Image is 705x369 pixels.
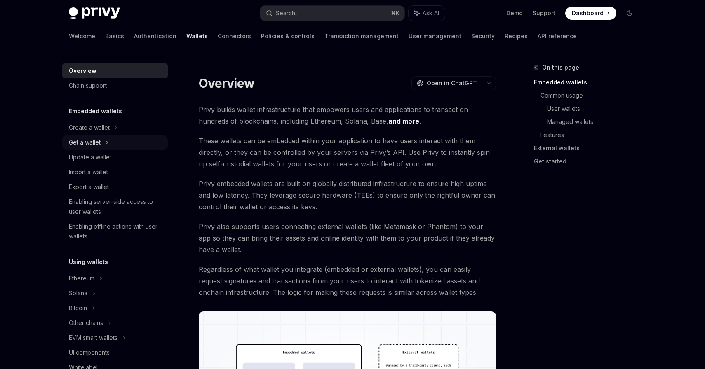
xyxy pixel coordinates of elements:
[423,9,439,17] span: Ask AI
[134,26,176,46] a: Authentication
[69,303,87,313] div: Bitcoin
[623,7,636,20] button: Toggle dark mode
[261,26,315,46] a: Policies & controls
[534,76,643,89] a: Embedded wallets
[533,9,555,17] a: Support
[391,10,399,16] span: ⌘ K
[105,26,124,46] a: Basics
[62,63,168,78] a: Overview
[69,81,107,91] div: Chain support
[199,264,496,298] span: Regardless of what wallet you integrate (embedded or external wallets), you can easily request si...
[62,345,168,360] a: UI components
[218,26,251,46] a: Connectors
[69,348,110,357] div: UI components
[69,152,111,162] div: Update a wallet
[69,7,120,19] img: dark logo
[540,89,643,102] a: Common usage
[69,273,94,283] div: Ethereum
[471,26,495,46] a: Security
[62,78,168,93] a: Chain support
[388,117,419,126] a: and more
[69,257,108,267] h5: Using wallets
[538,26,577,46] a: API reference
[409,6,445,21] button: Ask AI
[69,318,103,328] div: Other chains
[547,115,643,128] a: Managed wallets
[69,26,95,46] a: Welcome
[505,26,528,46] a: Recipes
[62,165,168,180] a: Import a wallet
[506,9,523,17] a: Demo
[199,178,496,213] span: Privy embedded wallets are built on globally distributed infrastructure to ensure high uptime and...
[62,194,168,219] a: Enabling server-side access to user wallets
[69,182,109,192] div: Export a wallet
[324,26,399,46] a: Transaction management
[69,106,122,116] h5: Embedded wallets
[62,219,168,244] a: Enabling offline actions with user wallets
[62,150,168,165] a: Update a wallet
[199,221,496,255] span: Privy also supports users connecting external wallets (like Metamask or Phantom) to your app so t...
[276,8,299,18] div: Search...
[69,222,163,241] div: Enabling offline actions with user wallets
[62,180,168,194] a: Export a wallet
[69,123,110,133] div: Create a wallet
[534,142,643,155] a: External wallets
[534,155,643,168] a: Get started
[69,167,108,177] div: Import a wallet
[409,26,461,46] a: User management
[542,63,579,72] span: On this page
[199,104,496,127] span: Privy builds wallet infrastructure that empowers users and applications to transact on hundreds o...
[186,26,208,46] a: Wallets
[199,76,254,91] h1: Overview
[411,76,482,90] button: Open in ChatGPT
[199,135,496,170] span: These wallets can be embedded within your application to have users interact with them directly, ...
[69,66,96,76] div: Overview
[427,79,477,87] span: Open in ChatGPT
[565,7,616,20] a: Dashboard
[572,9,604,17] span: Dashboard
[540,128,643,142] a: Features
[69,333,117,343] div: EVM smart wallets
[260,6,404,21] button: Search...⌘K
[69,197,163,217] div: Enabling server-side access to user wallets
[547,102,643,115] a: User wallets
[69,138,101,147] div: Get a wallet
[69,288,87,298] div: Solana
